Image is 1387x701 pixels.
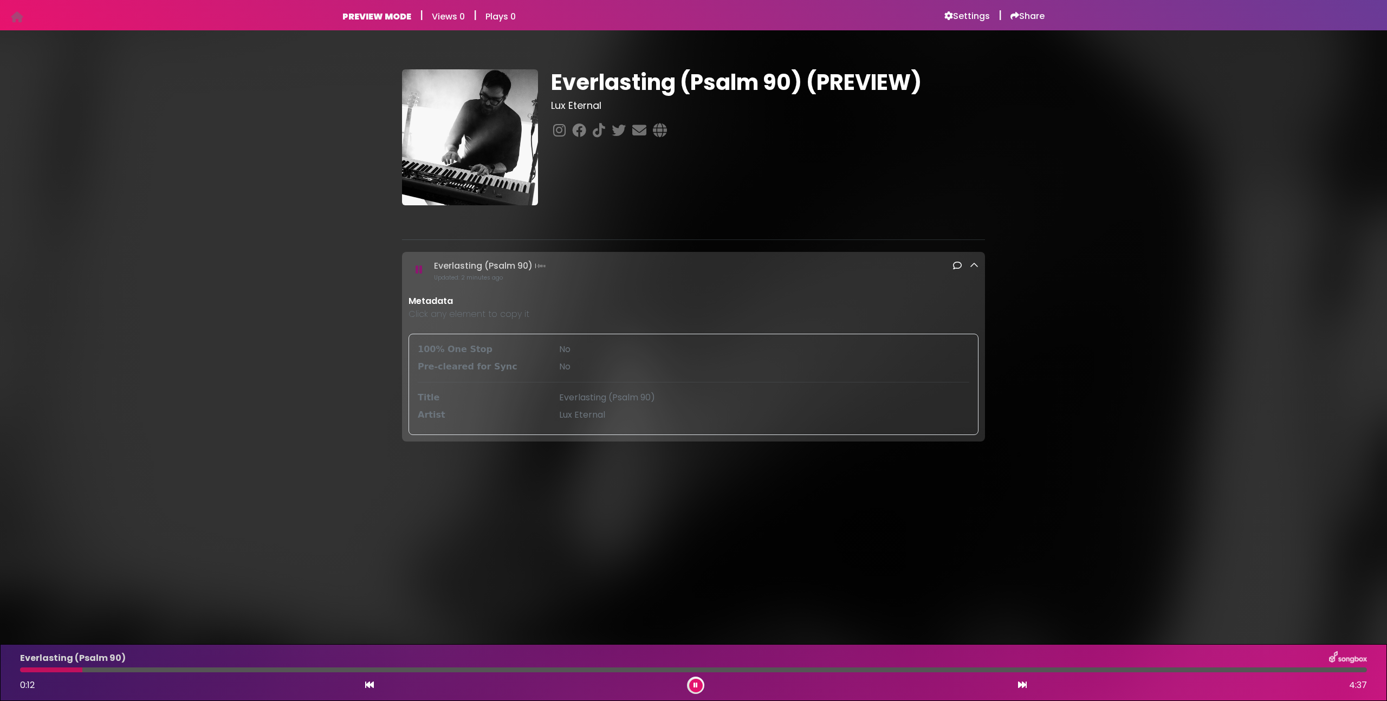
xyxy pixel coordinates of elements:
a: Share [1010,11,1045,22]
div: 100% One Stop [411,343,553,356]
img: waveform4.gif [533,258,548,274]
span: No [559,343,571,355]
h5: | [474,9,477,22]
div: Artist [411,408,553,421]
h3: Lux Eternal [551,100,985,112]
h5: | [999,9,1002,22]
p: Click any element to copy it [409,308,978,321]
h6: PREVIEW MODE [342,11,411,22]
p: Everlasting (Psalm 90) [434,258,548,274]
a: Settings [944,11,990,22]
p: Updated: 2 minutes ago [434,274,978,282]
h5: | [420,9,423,22]
span: No [559,360,571,373]
h6: Views 0 [432,11,465,22]
div: Pre-cleared for Sync [411,360,553,373]
h1: Everlasting (Psalm 90) (PREVIEW) [551,69,985,95]
p: Metadata [409,295,978,308]
h6: Plays 0 [485,11,516,22]
div: Title [411,391,553,404]
span: Everlasting (Psalm 90) [559,391,655,404]
span: Lux Eternal [559,408,605,421]
img: cZ5aU0BRcyA1rO2YDwzS [402,69,538,205]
